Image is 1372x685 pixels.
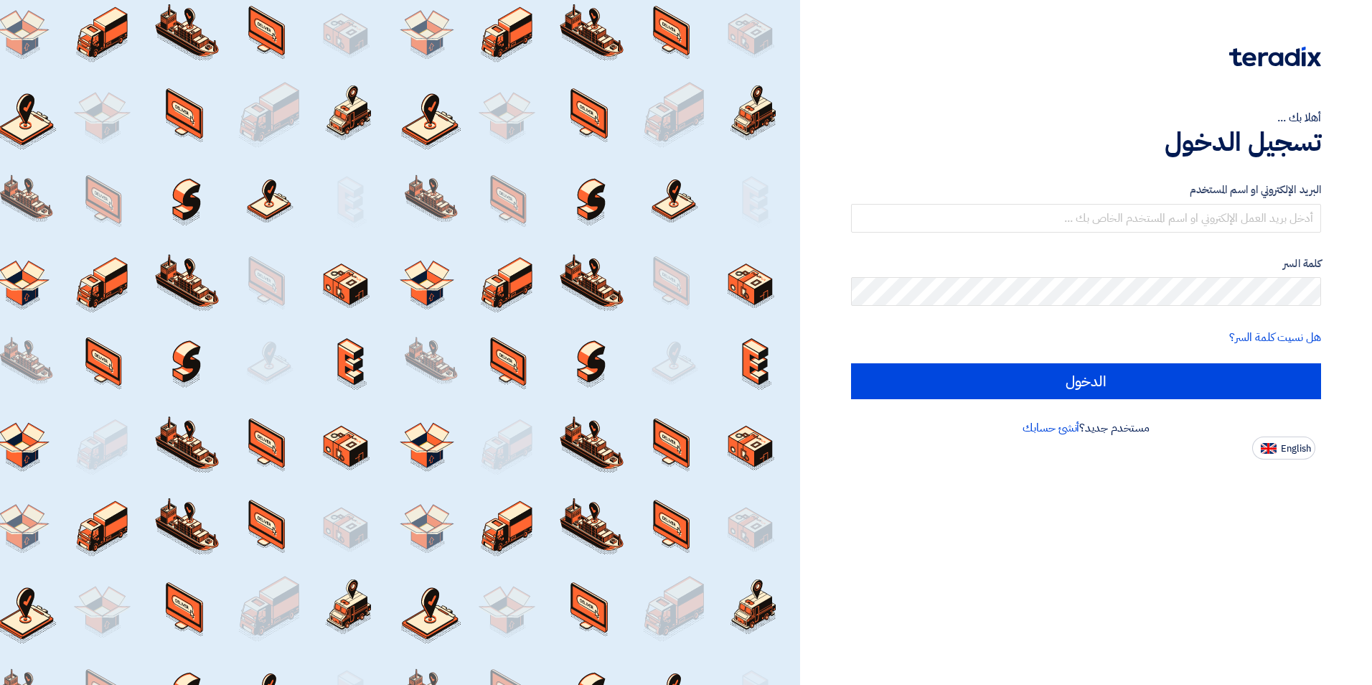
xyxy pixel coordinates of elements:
img: en-US.png [1261,443,1277,454]
label: البريد الإلكتروني او اسم المستخدم [851,182,1321,198]
button: English [1252,437,1315,460]
img: Teradix logo [1229,47,1321,67]
input: الدخول [851,363,1321,399]
input: أدخل بريد العمل الإلكتروني او اسم المستخدم الخاص بك ... [851,204,1321,233]
div: أهلا بك ... [851,109,1321,126]
label: كلمة السر [851,256,1321,272]
span: English [1281,444,1311,454]
div: مستخدم جديد؟ [851,419,1321,437]
a: هل نسيت كلمة السر؟ [1229,329,1321,346]
h1: تسجيل الدخول [851,126,1321,158]
a: أنشئ حسابك [1023,419,1079,437]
